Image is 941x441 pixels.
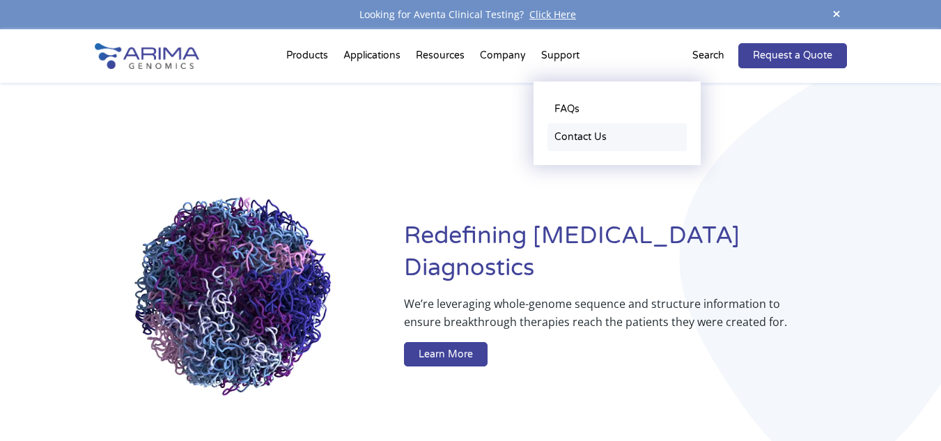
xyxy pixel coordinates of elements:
[404,295,791,342] p: We’re leveraging whole-genome sequence and structure information to ensure breakthrough therapies...
[404,342,488,367] a: Learn More
[547,95,687,123] a: FAQs
[547,123,687,151] a: Contact Us
[404,220,846,295] h1: Redefining [MEDICAL_DATA] Diagnostics
[871,374,941,441] iframe: Chat Widget
[692,47,724,65] p: Search
[738,43,847,68] a: Request a Quote
[95,43,199,69] img: Arima-Genomics-logo
[95,6,847,24] div: Looking for Aventa Clinical Testing?
[524,8,582,21] a: Click Here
